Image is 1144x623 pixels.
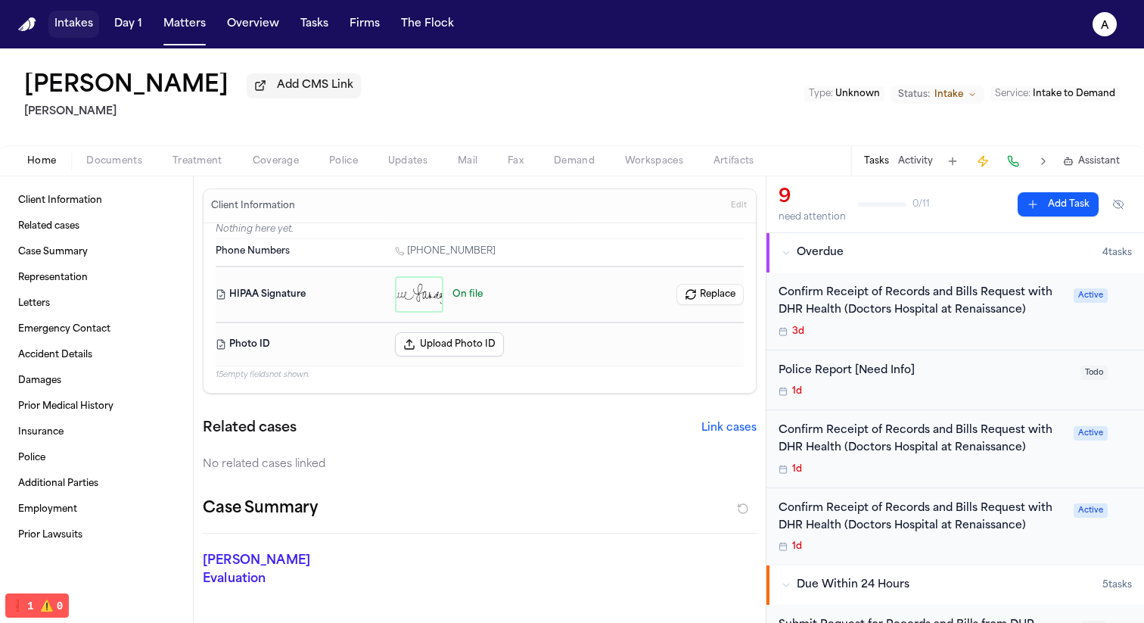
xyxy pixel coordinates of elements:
button: Tasks [864,155,889,167]
span: Service : [995,89,1031,98]
span: On file [452,288,483,301]
span: Treatment [173,155,222,167]
dt: Photo ID [216,332,386,357]
p: [PERSON_NAME] Evaluation [203,552,375,588]
h2: Case Summary [203,497,318,521]
span: Workspaces [625,155,683,167]
h2: [PERSON_NAME] [24,103,361,121]
button: Change status from Intake [891,86,984,104]
button: Make a Call [1003,151,1024,172]
a: Police [12,446,181,470]
button: The Flock [395,11,460,38]
span: Intake [934,89,963,101]
a: Case Summary [12,240,181,264]
span: Fax [508,155,524,167]
span: Due Within 24 Hours [797,578,909,593]
h1: [PERSON_NAME] [24,73,228,100]
span: Artifacts [713,155,754,167]
a: Representation [12,266,181,290]
div: Open task: Police Report [Need Info] [766,350,1144,411]
button: Assistant [1063,155,1120,167]
a: Client Information [12,188,181,213]
span: Overdue [797,245,844,260]
a: Accident Details [12,343,181,367]
button: Firms [344,11,386,38]
button: Edit Service: Intake to Demand [990,86,1120,101]
div: need attention [779,211,846,223]
span: Police [329,155,358,167]
a: Prior Medical History [12,394,181,419]
span: Phone Numbers [216,245,290,257]
a: Intakes [48,11,99,38]
button: Upload Photo ID [395,332,504,357]
button: Day 1 [108,11,148,38]
button: Edit [726,194,751,218]
a: Prior Lawsuits [12,523,181,547]
div: Police Report [Need Info] [779,363,1071,380]
button: Replace [676,284,744,305]
button: Hide completed tasks (⌘⇧H) [1105,192,1132,216]
span: Active [1074,288,1108,303]
span: Assistant [1078,155,1120,167]
dt: HIPAA Signature [216,276,386,313]
button: Overdue4tasks [766,233,1144,273]
p: 15 empty fields not shown. [216,369,744,381]
span: Active [1074,426,1108,441]
button: Add Task [1018,192,1099,216]
a: Related cases [12,214,181,238]
span: 1d [792,385,802,397]
div: Confirm Receipt of Records and Bills Request with DHR Health (Doctors Hospital at Renaissance) [779,285,1065,319]
div: Confirm Receipt of Records and Bills Request with DHR Health (Doctors Hospital at Renaissance) [779,422,1065,457]
button: Due Within 24 Hours5tasks [766,565,1144,605]
div: Open task: Confirm Receipt of Records and Bills Request with DHR Health (Doctors Hospital at Rena... [766,488,1144,565]
button: Add CMS Link [247,73,361,98]
div: No related cases linked [203,457,757,472]
img: Finch Logo [18,17,36,32]
span: Mail [458,155,477,167]
button: Add Task [942,151,963,172]
button: Overview [221,11,285,38]
h3: Client Information [208,200,298,212]
a: Letters [12,291,181,316]
span: 1d [792,463,802,475]
button: Link cases [701,421,757,436]
span: Active [1074,503,1108,518]
span: Todo [1080,366,1108,380]
a: Home [18,17,36,32]
span: Coverage [253,155,299,167]
span: Home [27,155,56,167]
button: Activity [898,155,933,167]
span: Intake to Demand [1033,89,1115,98]
span: 1d [792,540,802,553]
span: Add CMS Link [277,78,353,93]
span: Type : [809,89,833,98]
div: Open task: Confirm Receipt of Records and Bills Request with DHR Health (Doctors Hospital at Rena... [766,273,1144,350]
h2: Related cases [203,418,297,439]
button: Tasks [294,11,334,38]
div: Open task: Confirm Receipt of Records and Bills Request with DHR Health (Doctors Hospital at Rena... [766,410,1144,488]
span: Edit [731,201,747,211]
div: Confirm Receipt of Records and Bills Request with DHR Health (Doctors Hospital at Renaissance) [779,500,1065,535]
span: 0 / 11 [912,198,930,210]
span: Demand [554,155,595,167]
button: Create Immediate Task [972,151,993,172]
span: 5 task s [1102,579,1132,591]
span: 3d [792,326,804,338]
a: Insurance [12,420,181,444]
a: Employment [12,497,181,522]
a: Call 1 (469) 818-2734 [395,245,496,257]
div: 9 [779,185,846,210]
span: Status: [898,89,930,101]
span: 4 task s [1102,247,1132,259]
a: Damages [12,369,181,393]
a: Additional Parties [12,472,181,496]
button: Matters [157,11,212,38]
span: Updates [388,155,427,167]
p: Nothing here yet. [216,223,744,238]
